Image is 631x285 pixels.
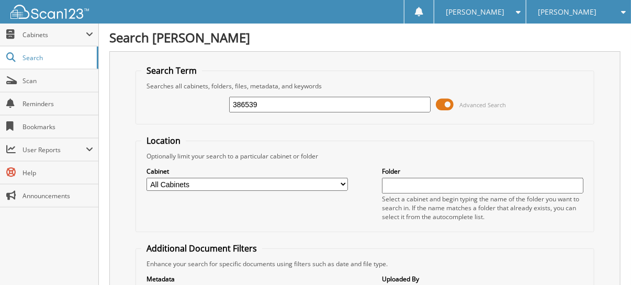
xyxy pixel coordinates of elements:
legend: Search Term [141,65,202,76]
span: Announcements [22,191,93,200]
span: User Reports [22,145,86,154]
iframe: Chat Widget [579,235,631,285]
span: Scan [22,76,93,85]
span: Bookmarks [22,122,93,131]
span: [PERSON_NAME] [446,9,504,15]
span: Cabinets [22,30,86,39]
span: Advanced Search [459,101,506,109]
label: Metadata [147,275,348,283]
label: Uploaded By [382,275,583,283]
div: Select a cabinet and begin typing the name of the folder you want to search in. If the name match... [382,195,583,221]
img: scan123-logo-white.svg [10,5,89,19]
legend: Location [141,135,186,146]
div: Optionally limit your search to a particular cabinet or folder [141,152,589,161]
span: [PERSON_NAME] [538,9,596,15]
label: Folder [382,167,583,176]
legend: Additional Document Filters [141,243,262,254]
label: Cabinet [147,167,348,176]
div: Enhance your search for specific documents using filters such as date and file type. [141,259,589,268]
span: Search [22,53,92,62]
span: Reminders [22,99,93,108]
div: Searches all cabinets, folders, files, metadata, and keywords [141,82,589,90]
span: Help [22,168,93,177]
h1: Search [PERSON_NAME] [109,29,621,46]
